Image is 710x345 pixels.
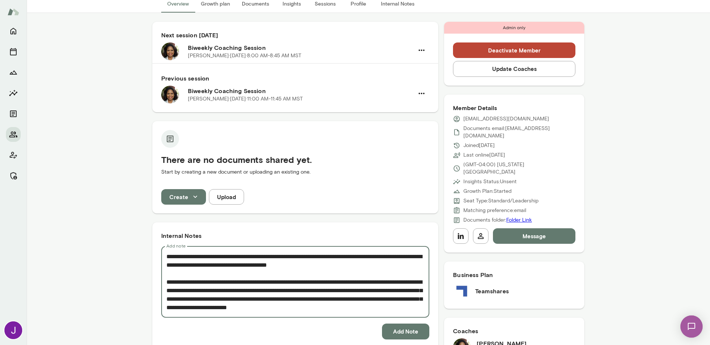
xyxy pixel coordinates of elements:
img: Jocelyn Grodin [4,321,22,339]
button: Message [493,228,575,244]
button: Deactivate Member [453,42,575,58]
button: Add Note [382,324,429,339]
button: Members [6,127,21,142]
img: Mento [7,5,19,19]
button: Upload [209,189,244,205]
p: Seat Type: Standard/Leadership [463,197,538,205]
h6: Next session [DATE] [161,31,429,40]
button: Create [161,189,206,205]
h6: Teamshares [475,287,509,296]
h6: Internal Notes [161,231,429,240]
h6: Coaches [453,327,575,335]
p: Start by creating a new document or uploading an existing one. [161,168,429,176]
p: Documents folder: [463,216,532,224]
button: Client app [6,148,21,163]
h6: Biweekly Coaching Session [188,43,414,52]
h6: Member Details [453,103,575,112]
h6: Biweekly Coaching Session [188,86,414,95]
p: Last online [DATE] [463,151,505,159]
button: Sessions [6,44,21,59]
p: [EMAIL_ADDRESS][DOMAIN_NAME] [463,115,549,123]
h5: There are no documents shared yet. [161,154,429,165]
h6: Business Plan [453,270,575,279]
button: Home [6,24,21,38]
a: Folder Link [506,217,532,223]
h6: Previous session [161,74,429,83]
p: Documents email: [EMAIL_ADDRESS][DOMAIN_NAME] [463,125,575,140]
button: Documents [6,106,21,121]
p: Matching preference: email [463,207,526,214]
p: [PERSON_NAME] · [DATE] · 11:00 AM-11:45 AM MST [188,95,303,103]
button: Manage [6,168,21,183]
p: [PERSON_NAME] · [DATE] · 8:00 AM-8:45 AM MST [188,52,301,59]
p: (GMT-04:00) [US_STATE][GEOGRAPHIC_DATA] [463,161,575,176]
button: Update Coaches [453,61,575,76]
button: Growth Plan [6,65,21,80]
p: Joined [DATE] [463,142,495,149]
p: Growth Plan: Started [463,188,511,195]
div: Admin only [444,22,584,34]
p: Insights Status: Unsent [463,178,517,185]
button: Insights [6,86,21,100]
label: Add note [166,243,186,249]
